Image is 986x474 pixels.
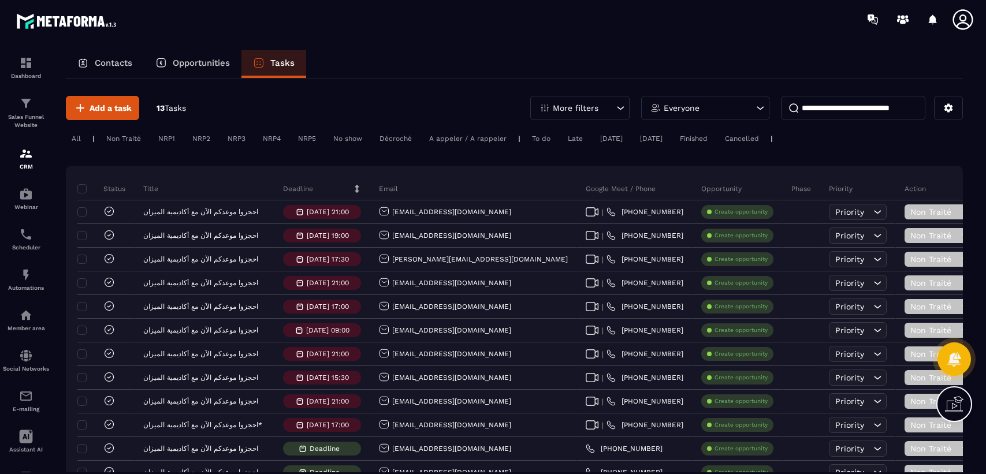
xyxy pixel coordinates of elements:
p: [DATE] 15:30 [307,374,349,382]
img: email [19,389,33,403]
p: 13 [157,103,186,114]
a: [PHONE_NUMBER] [607,255,683,264]
p: Opportunities [173,58,230,68]
span: Priority [835,326,864,335]
span: Non Traité [910,255,959,264]
a: [PHONE_NUMBER] [586,444,663,453]
p: احجزوا موعدكم الآن مع أكاديمية الميزان* [143,421,262,429]
img: social-network [19,349,33,363]
span: | [602,397,604,406]
p: Create opportunity [715,421,768,429]
span: Non Traité [910,207,959,217]
p: Create opportunity [715,255,768,263]
p: احجزوا موعدكم الآن مع أكاديمية الميزان [143,350,258,358]
p: [DATE] 17:00 [307,421,349,429]
p: [DATE] 17:30 [307,255,349,263]
span: Non Traité [910,278,959,288]
p: Deadline [283,184,313,193]
a: automationsautomationsWebinar [3,178,49,219]
p: Create opportunity [715,232,768,240]
img: logo [16,10,120,32]
p: احجزوا موعدكم الآن مع أكاديمية الميزان [143,279,258,287]
a: automationsautomationsAutomations [3,259,49,300]
a: [PHONE_NUMBER] [607,207,683,217]
a: formationformationCRM [3,138,49,178]
div: NRP5 [292,132,322,145]
div: [DATE] [594,132,628,145]
img: automations [19,308,33,322]
p: Tasks [270,58,295,68]
span: Non Traité [910,231,959,240]
p: Automations [3,285,49,291]
p: Create opportunity [715,208,768,216]
div: Late [562,132,589,145]
p: Scheduler [3,244,49,251]
p: Webinar [3,204,49,210]
div: No show [328,132,368,145]
span: | [602,279,604,288]
span: Tasks [165,103,186,113]
p: Dashboard [3,73,49,79]
p: احجزوا موعدكم الآن مع أكاديمية الميزان [143,232,258,240]
p: Create opportunity [715,397,768,405]
p: Create opportunity [715,350,768,358]
a: [PHONE_NUMBER] [607,326,683,335]
p: More filters [553,104,598,112]
span: Non Traité [910,444,959,453]
p: Create opportunity [715,326,768,334]
p: [DATE] 19:00 [307,232,349,240]
img: automations [19,268,33,282]
span: | [602,232,604,240]
a: [PHONE_NUMBER] [607,373,683,382]
p: احجزوا موعدكم الآن مع أكاديمية الميزان [143,255,258,263]
span: | [602,421,604,430]
div: Décroché [374,132,418,145]
a: [PHONE_NUMBER] [607,302,683,311]
p: احجزوا موعدكم الآن مع أكاديمية الميزان [143,374,258,382]
a: Assistant AI [3,421,49,461]
p: Action [905,184,926,193]
div: NRP3 [222,132,251,145]
div: Finished [674,132,713,145]
p: Opportunity [701,184,742,193]
p: Create opportunity [715,445,768,453]
span: Non Traité [910,349,959,359]
a: [PHONE_NUMBER] [607,349,683,359]
span: | [602,326,604,335]
a: Opportunities [144,50,241,78]
p: Phase [791,184,811,193]
p: احجزوا موعدكم الآن مع أكاديمية الميزان [143,397,258,405]
span: | [602,303,604,311]
p: Create opportunity [715,303,768,311]
p: [DATE] 21:00 [307,350,349,358]
p: Priority [829,184,853,193]
span: Priority [835,397,864,406]
p: E-mailing [3,406,49,412]
a: Contacts [66,50,144,78]
div: NRP4 [257,132,287,145]
div: Non Traité [101,132,147,145]
span: Non Traité [910,373,959,382]
p: Everyone [664,104,699,112]
span: Deadline [310,445,345,453]
a: formationformationSales Funnel Website [3,88,49,138]
p: Assistant AI [3,446,49,453]
p: احجزوا موعدكم الآن مع أكاديمية الميزان [143,303,258,311]
a: [PHONE_NUMBER] [607,397,683,406]
span: Priority [835,373,864,382]
div: Cancelled [719,132,765,145]
a: social-networksocial-networkSocial Networks [3,340,49,380]
img: formation [19,147,33,161]
p: احجزوا موعدكم الآن مع أكاديمية الميزان [143,208,258,216]
p: [DATE] 21:00 [307,397,349,405]
span: Priority [835,231,864,240]
img: formation [19,56,33,70]
span: Add a task [90,102,132,114]
span: Priority [835,302,864,311]
p: [DATE] 09:00 [306,326,349,334]
a: automationsautomationsMember area [3,300,49,340]
img: automations [19,187,33,201]
span: | [602,350,604,359]
span: Priority [835,278,864,288]
a: emailemailE-mailing [3,380,49,421]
